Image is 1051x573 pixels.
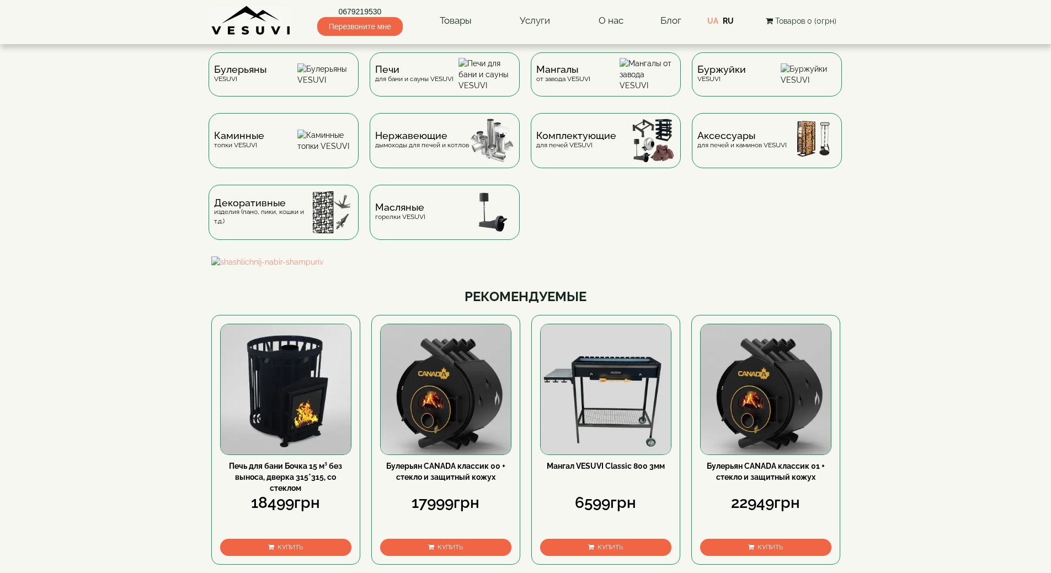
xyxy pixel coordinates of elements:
span: Масляные [375,203,425,212]
a: Услуги [509,8,561,34]
a: Мангалыот завода VESUVI Мангалы от завода VESUVI [525,52,686,113]
span: Декоративные [214,199,311,207]
div: изделия (пано, пики, кошки и т.д.) [214,199,311,226]
img: Масляные горелки VESUVI [470,190,514,234]
span: Товаров 0 (0грн) [775,17,836,25]
a: Печидля бани и сауны VESUVI Печи для бани и сауны VESUVI [364,52,525,113]
img: Комплектующие для печей VESUVI [631,119,675,163]
div: 22949грн [700,492,831,514]
img: Булерьян CANADA классик 01 + стекло и защитный кожух [701,324,831,454]
div: от завода VESUVI [536,65,590,83]
div: VESUVI [214,65,266,83]
a: Масляныегорелки VESUVI Масляные горелки VESUVI [364,185,525,256]
img: Завод VESUVI [211,6,291,36]
img: Мангал VESUVI Classic 800 3мм [541,324,671,454]
div: 6599грн [540,492,671,514]
img: Булерьяны VESUVI [297,63,353,85]
span: Мангалы [536,65,590,74]
span: Каминные [214,131,264,140]
a: О нас [588,8,634,34]
a: UA [707,17,718,25]
div: горелки VESUVI [375,203,425,221]
div: для печей и каминов VESUVI [697,131,787,149]
a: Товары [429,8,483,34]
a: RU [723,17,734,25]
span: Нержавеющие [375,131,469,140]
div: 17999грн [380,492,511,514]
img: Булерьян CANADA классик 00 + стекло и защитный кожух [381,324,511,454]
a: БуржуйкиVESUVI Буржуйки VESUVI [686,52,847,113]
a: 0679219530 [317,6,403,17]
span: Аксессуары [697,131,787,140]
img: Мангалы от завода VESUVI [620,58,675,91]
div: для печей VESUVI [536,131,616,149]
a: Булерьян CANADA классик 00 + стекло и защитный кожух [386,462,505,481]
span: Купить [278,543,303,551]
img: Декоративные изделия (пано, пики, кошки и т.д.) [311,191,353,233]
div: VESUVI [697,65,746,83]
div: 18499грн [220,492,351,514]
button: Купить [220,539,351,556]
a: Комплектующиедля печей VESUVI Комплектующие для печей VESUVI [525,113,686,185]
span: Булерьяны [214,65,266,74]
img: Печи для бани и сауны VESUVI [458,58,514,91]
button: Товаров 0 (0грн) [762,15,840,27]
img: Каминные топки VESUVI [297,130,353,152]
div: дымоходы для печей и котлов [375,131,469,149]
button: Купить [700,539,831,556]
a: Нержавеющиедымоходы для печей и котлов Нержавеющие дымоходы для печей и котлов [364,113,525,185]
a: Булерьян CANADA классик 01 + стекло и защитный кожух [707,462,825,481]
a: Аксессуарыдля печей и каминов VESUVI Аксессуары для печей и каминов VESUVI [686,113,847,185]
div: для бани и сауны VESUVI [375,65,454,83]
a: Блог [660,15,681,26]
a: Мангал VESUVI Classic 800 3мм [547,462,665,470]
img: shashlichnij-nabir-shampuriv [211,256,840,267]
span: Комплектующие [536,131,616,140]
a: Печь для бани Бочка 15 м³ без выноса, дверка 315*315, со стеклом [229,462,342,492]
img: Аксессуары для печей и каминов VESUVI [792,119,836,163]
a: Каминныетопки VESUVI Каминные топки VESUVI [203,113,364,185]
a: БулерьяныVESUVI Булерьяны VESUVI [203,52,364,113]
button: Купить [540,539,671,556]
span: Буржуйки [697,65,746,74]
img: Нержавеющие дымоходы для печей и котлов [470,119,514,163]
img: Печь для бани Бочка 15 м³ без выноса, дверка 315*315, со стеклом [221,324,351,454]
span: Купить [757,543,783,551]
img: Буржуйки VESUVI [781,63,836,85]
span: Купить [438,543,463,551]
a: Декоративныеизделия (пано, пики, кошки и т.д.) Декоративные изделия (пано, пики, кошки и т.д.) [203,185,364,256]
button: Купить [380,539,511,556]
span: Печи [375,65,454,74]
div: топки VESUVI [214,131,264,149]
span: Перезвоните мне [317,17,403,36]
span: Купить [597,543,623,551]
